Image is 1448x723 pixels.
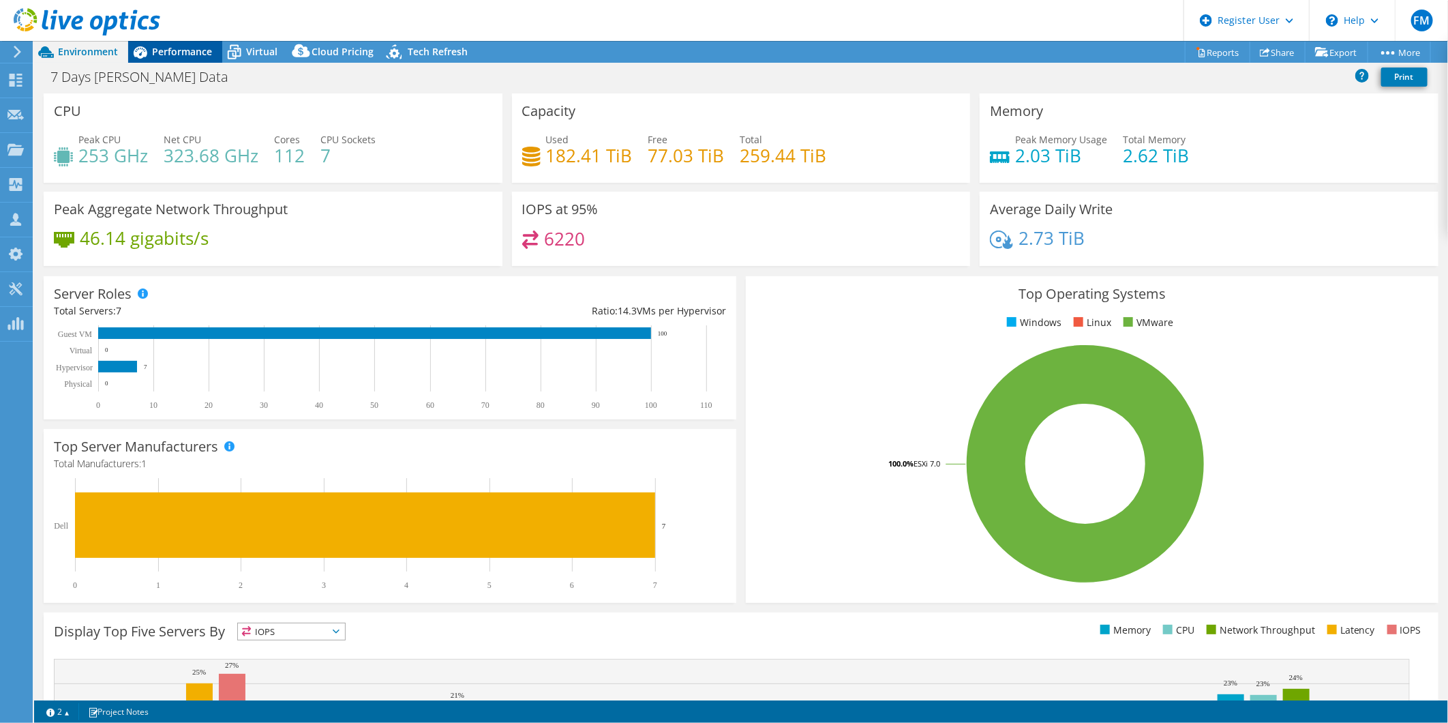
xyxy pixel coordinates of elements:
span: Net CPU [164,133,201,146]
h4: 2.03 TiB [1015,148,1107,163]
li: Network Throughput [1203,623,1315,638]
text: 110 [700,400,712,410]
span: Free [648,133,668,146]
h3: Capacity [522,104,576,119]
a: 2 [37,703,79,720]
tspan: ESXi 7.0 [914,458,940,469]
li: Linux [1070,315,1111,330]
h3: Memory [990,104,1043,119]
span: Peak CPU [78,133,121,146]
h4: 259.44 TiB [740,148,827,163]
span: Cores [274,133,300,146]
text: 4 [404,580,408,590]
span: Performance [152,45,212,58]
a: Export [1305,42,1368,63]
h4: 2.73 TiB [1019,231,1085,246]
span: Environment [58,45,118,58]
span: Total [740,133,763,146]
h3: CPU [54,104,81,119]
h4: Total Manufacturers: [54,456,726,471]
span: Tech Refresh [408,45,468,58]
h3: Average Daily Write [990,202,1113,217]
span: Total Memory [1123,133,1186,146]
h1: 7 Days [PERSON_NAME] Data [44,70,250,85]
text: 0 [73,580,77,590]
h4: 253 GHz [78,148,148,163]
text: 20% [677,698,691,707]
text: 5 [487,580,492,590]
h3: IOPS at 95% [522,202,599,217]
h4: 2.62 TiB [1123,148,1189,163]
h4: 323.68 GHz [164,148,258,163]
text: 80 [537,400,545,410]
text: 25% [192,668,206,676]
h4: 6220 [544,231,585,246]
text: 7 [662,522,666,530]
a: Project Notes [78,703,158,720]
li: Memory [1097,623,1151,638]
tspan: 100.0% [888,458,914,469]
h3: Peak Aggregate Network Throughput [54,202,288,217]
text: 20 [205,400,213,410]
span: Peak Memory Usage [1015,133,1107,146]
li: Windows [1004,315,1061,330]
text: 30 [260,400,268,410]
text: Guest VM [58,329,92,339]
h4: 46.14 gigabits/s [80,231,209,246]
text: 7 [144,364,147,370]
h3: Server Roles [54,286,132,301]
span: 1 [141,457,147,470]
text: 6 [570,580,574,590]
text: Hypervisor [56,363,93,372]
a: Share [1250,42,1306,63]
text: Virtual [70,346,93,355]
text: 60 [426,400,434,410]
span: FM [1411,10,1433,31]
text: 10 [149,400,157,410]
div: Ratio: VMs per Hypervisor [390,304,726,319]
text: 70 [481,400,489,410]
text: 0 [105,346,108,353]
li: CPU [1160,623,1194,638]
a: More [1368,42,1431,63]
span: 14.3 [618,304,637,317]
text: 40 [315,400,323,410]
span: CPU Sockets [320,133,376,146]
span: Used [546,133,569,146]
text: 100 [645,400,657,410]
text: 7 [653,580,657,590]
text: 23% [1224,679,1237,687]
text: 23% [1256,679,1270,688]
text: 24% [1289,673,1303,681]
text: 0 [96,400,100,410]
li: Latency [1324,623,1375,638]
text: 3 [322,580,326,590]
text: 50 [370,400,378,410]
text: 1 [156,580,160,590]
text: 21% [451,691,464,699]
li: VMware [1120,315,1173,330]
h4: 77.03 TiB [648,148,725,163]
text: 100 [658,330,667,337]
text: 27% [225,661,239,669]
svg: \n [1326,14,1338,27]
text: Physical [64,379,92,389]
div: Total Servers: [54,304,390,319]
h4: 182.41 TiB [546,148,633,163]
h4: 7 [320,148,376,163]
text: Dell [54,521,68,531]
h3: Top Server Manufacturers [54,439,218,454]
span: Virtual [246,45,277,58]
a: Print [1381,68,1428,87]
a: Reports [1185,42,1250,63]
span: IOPS [238,623,345,640]
li: IOPS [1384,623,1421,638]
h4: 112 [274,148,305,163]
span: Cloud Pricing [312,45,374,58]
h3: Top Operating Systems [756,286,1428,301]
span: 7 [116,304,121,317]
text: 90 [592,400,600,410]
text: 2 [239,580,243,590]
text: 0 [105,380,108,387]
